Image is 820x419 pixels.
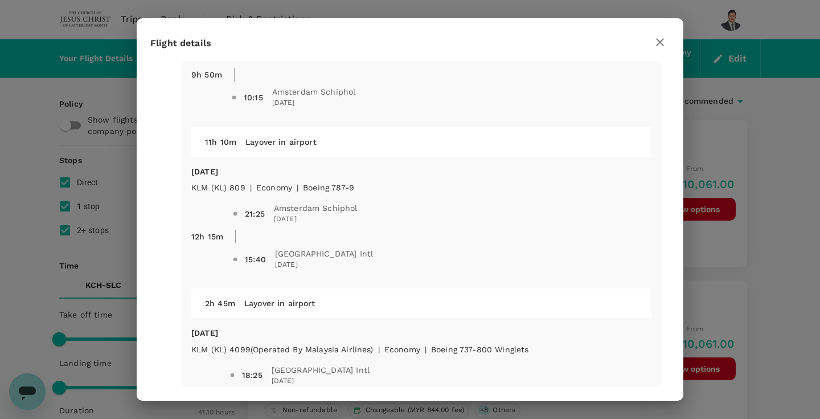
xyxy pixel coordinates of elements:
[191,344,374,355] p: KLM (KL) 4099 (Operated by Malaysia Airlines)
[256,182,292,193] p: economy
[431,344,528,355] p: Boeing 737-800 Winglets
[150,38,211,48] span: Flight details
[272,86,356,97] span: Amsterdam Schiphol
[274,202,358,214] span: Amsterdam Schiphol
[245,208,265,219] div: 21:25
[205,299,235,308] span: 2h 45m
[191,182,245,193] p: KLM (KL) 809
[275,248,373,259] span: [GEOGRAPHIC_DATA] Intl
[378,345,380,354] span: |
[272,364,370,376] span: [GEOGRAPHIC_DATA] Intl
[245,137,317,147] span: Layover in airport
[191,69,222,80] p: 9h 50m
[303,182,354,193] p: Boeing 787-9
[297,183,298,192] span: |
[245,254,266,265] div: 15:40
[191,327,651,339] p: [DATE]
[244,92,263,103] div: 10:15
[242,369,263,381] div: 18:25
[250,183,252,192] span: |
[272,97,356,109] span: [DATE]
[272,376,370,387] span: [DATE]
[275,259,373,271] span: [DATE]
[191,231,223,242] p: 12h 15m
[425,345,427,354] span: |
[205,137,236,147] span: 11h 10m
[274,214,358,225] span: [DATE]
[384,344,420,355] p: economy
[191,166,651,177] p: [DATE]
[244,299,315,308] span: Layover in airport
